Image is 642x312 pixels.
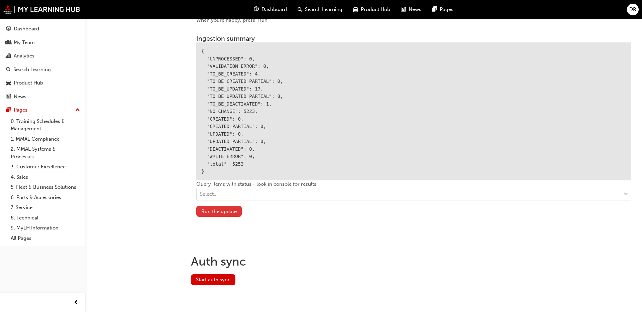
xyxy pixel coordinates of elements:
[14,25,39,33] div: Dashboard
[74,299,79,307] span: prev-icon
[401,5,406,14] span: news-icon
[8,172,83,182] a: 4. Sales
[396,3,427,16] a: news-iconNews
[8,202,83,213] a: 7. Service
[3,91,83,103] a: News
[6,80,11,86] span: car-icon
[200,190,218,198] div: Select...
[432,5,437,14] span: pages-icon
[254,5,259,14] span: guage-icon
[353,5,358,14] span: car-icon
[14,93,26,101] div: News
[8,223,83,233] a: 9. MyLH Information
[8,162,83,172] a: 3. Customer Excellence
[14,106,27,114] div: Pages
[6,67,11,73] span: search-icon
[8,192,83,203] a: 6. Parts & Accessories
[75,106,80,115] span: up-icon
[3,63,83,76] a: Search Learning
[624,190,628,199] span: down-icon
[3,21,83,104] button: DashboardMy TeamAnalyticsSearch LearningProduct HubNews
[196,206,242,217] button: Run the update
[8,182,83,192] a: 5. Fleet & Business Solutions
[261,6,287,13] span: Dashboard
[191,274,235,285] button: Start auth sync
[6,94,11,100] span: news-icon
[3,5,80,14] img: mmal
[248,3,292,16] a: guage-iconDashboard
[6,26,11,32] span: guage-icon
[13,66,51,73] div: Search Learning
[8,134,83,144] a: 1. MMAL Compliance
[629,6,636,13] span: DR
[298,5,302,14] span: search-icon
[6,107,11,113] span: pages-icon
[8,144,83,162] a: 2. MMAL Systems & Processes
[440,6,453,13] span: Pages
[305,6,342,13] span: Search Learning
[8,116,83,134] a: 0. Training Schedules & Management
[361,6,390,13] span: Product Hub
[627,4,639,15] button: DR
[409,6,421,13] span: News
[191,254,637,269] h1: Auth sync
[6,53,11,59] span: chart-icon
[3,23,83,35] a: Dashboard
[14,39,35,46] div: My Team
[8,213,83,223] a: 8. Technical
[3,77,83,89] a: Product Hub
[14,52,34,60] div: Analytics
[14,79,43,87] div: Product Hub
[8,233,83,244] a: All Pages
[196,180,631,206] div: Query items with status - look in console for results:
[6,40,11,46] span: people-icon
[348,3,396,16] a: car-iconProduct Hub
[196,35,631,42] h3: Ingestion summary
[3,104,83,116] button: Pages
[3,50,83,62] a: Analytics
[3,36,83,49] a: My Team
[427,3,459,16] a: pages-iconPages
[292,3,348,16] a: search-iconSearch Learning
[196,42,631,180] div: { "UNPROCESSED": 0, "VALIDATION_ERROR": 0, "TO_BE_CREATED": 4, "TO_BE_CREATED_PARTIAL": 0, "TO_BE...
